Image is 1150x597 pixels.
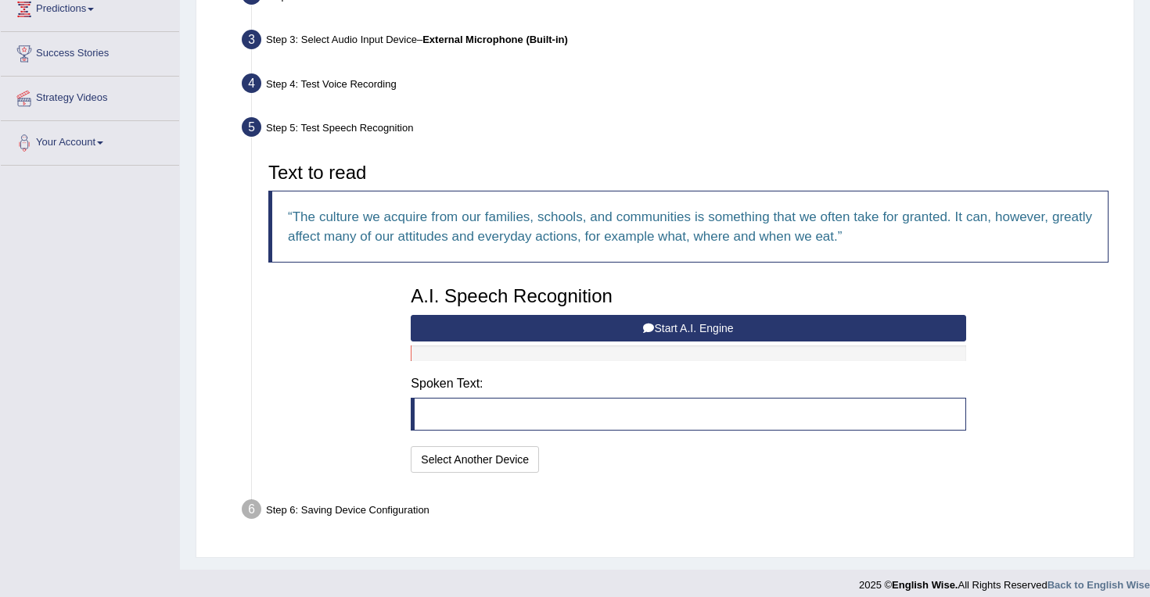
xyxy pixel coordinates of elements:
div: Step 6: Saving Device Configuration [235,495,1127,529]
b: External Microphone (Built-in) [422,34,568,45]
a: Strategy Videos [1,77,179,116]
h3: Text to read [268,163,1109,183]
strong: English Wise. [892,579,958,591]
a: Success Stories [1,32,179,71]
button: Start A.I. Engine [411,315,965,341]
h4: Spoken Text: [411,377,965,391]
div: Step 4: Test Voice Recording [235,69,1127,103]
div: 2025 © All Rights Reserved [859,570,1150,592]
div: Step 3: Select Audio Input Device [235,25,1127,59]
span: – [417,34,568,45]
div: Step 5: Test Speech Recognition [235,113,1127,147]
a: Your Account [1,121,179,160]
q: The culture we acquire from our families, schools, and communities is something that we often tak... [288,209,1092,244]
h3: A.I. Speech Recognition [411,286,965,306]
button: Select Another Device [411,446,539,473]
a: Back to English Wise [1048,579,1150,591]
